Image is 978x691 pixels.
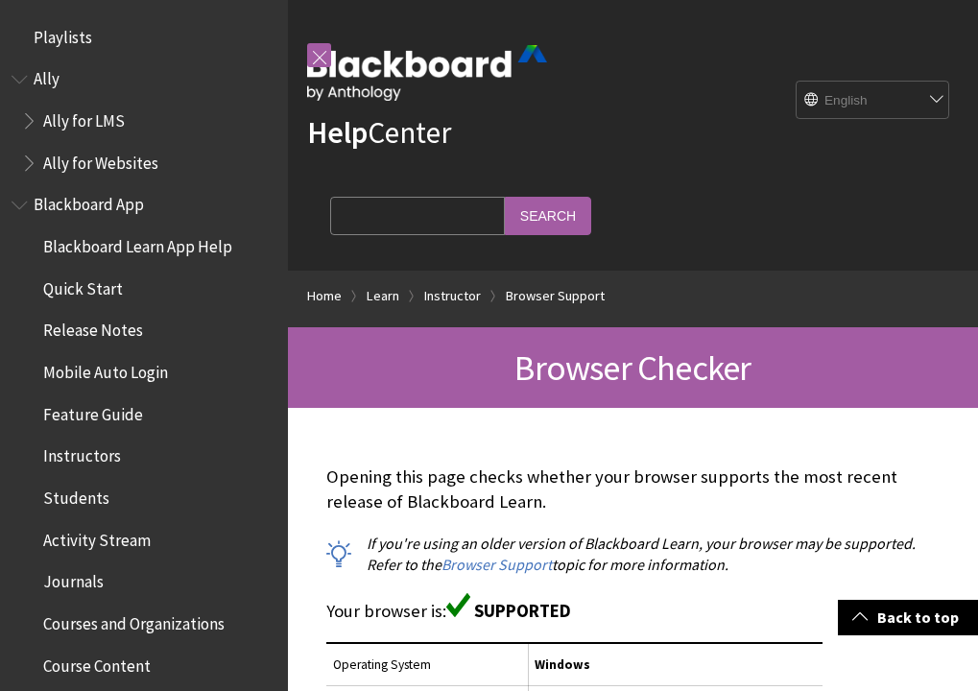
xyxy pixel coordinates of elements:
a: Back to top [838,600,978,635]
a: Learn [367,284,399,308]
span: SUPPORTED [474,600,571,622]
span: Blackboard App [34,189,144,215]
a: HelpCenter [307,113,451,152]
img: Green supported icon [446,593,470,617]
p: If you're using an older version of Blackboard Learn, your browser may be supported. Refer to the... [326,533,940,576]
select: Site Language Selector [797,82,950,120]
span: Feature Guide [43,398,143,424]
nav: Book outline for Anthology Ally Help [12,63,276,179]
strong: Help [307,113,368,152]
span: Courses and Organizations [43,608,225,633]
a: Browser Support [506,284,605,308]
span: Activity Stream [43,524,151,550]
span: Browser Checker [514,345,751,390]
span: Release Notes [43,315,143,341]
span: Instructors [43,441,121,466]
span: Course Content [43,650,151,676]
a: Instructor [424,284,481,308]
img: Blackboard by Anthology [307,45,547,101]
span: Playlists [34,21,92,47]
span: Windows [535,656,590,673]
span: Quick Start [43,273,123,298]
span: Students [43,482,109,508]
span: Journals [43,566,104,592]
span: Ally [34,63,60,89]
nav: Book outline for Playlists [12,21,276,54]
span: Ally for LMS [43,105,125,131]
span: Ally for Websites [43,147,158,173]
a: Home [307,284,342,308]
p: Opening this page checks whether your browser supports the most recent release of Blackboard Learn. [326,465,940,514]
span: Blackboard Learn App Help [43,230,232,256]
span: Mobile Auto Login [43,356,168,382]
a: Browser Support [441,555,552,575]
p: Your browser is: [326,593,940,624]
td: Operating System [326,643,528,685]
input: Search [505,197,591,234]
